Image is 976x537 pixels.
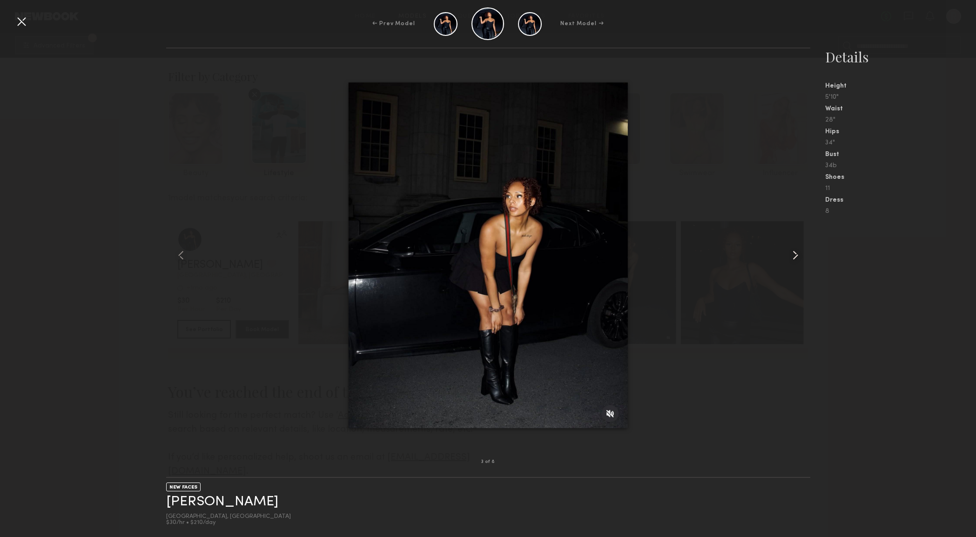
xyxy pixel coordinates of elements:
div: ← Prev Model [372,20,415,28]
div: Height [825,83,976,89]
div: 3 of 8 [481,460,494,464]
div: $30/hr • $210/day [166,520,291,526]
div: Dress [825,197,976,204]
div: [GEOGRAPHIC_DATA], [GEOGRAPHIC_DATA] [166,514,291,520]
div: 5'10" [825,94,976,101]
div: 34" [825,140,976,146]
div: Waist [825,106,976,112]
div: NEW FACES [166,483,201,491]
div: 28" [825,117,976,123]
div: Details [825,48,976,66]
div: 11 [825,185,976,192]
div: 34b [825,163,976,169]
div: Shoes [825,174,976,181]
div: Bust [825,151,976,158]
div: 8 [825,208,976,215]
a: [PERSON_NAME] [166,495,278,509]
div: Hips [825,129,976,135]
div: Next Model → [560,20,604,28]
